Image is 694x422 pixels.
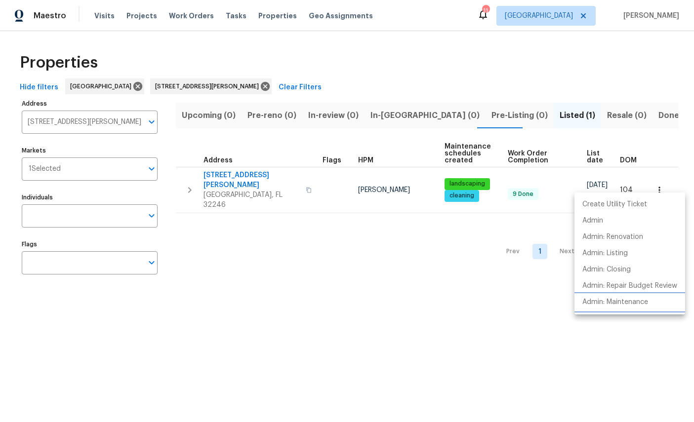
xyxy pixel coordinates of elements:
[582,297,648,307] p: Admin: Maintenance
[582,248,628,259] p: Admin: Listing
[582,216,603,226] p: Admin
[582,232,643,242] p: Admin: Renovation
[582,281,677,291] p: Admin: Repair Budget Review
[582,199,647,210] p: Create Utility Ticket
[582,265,631,275] p: Admin: Closing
